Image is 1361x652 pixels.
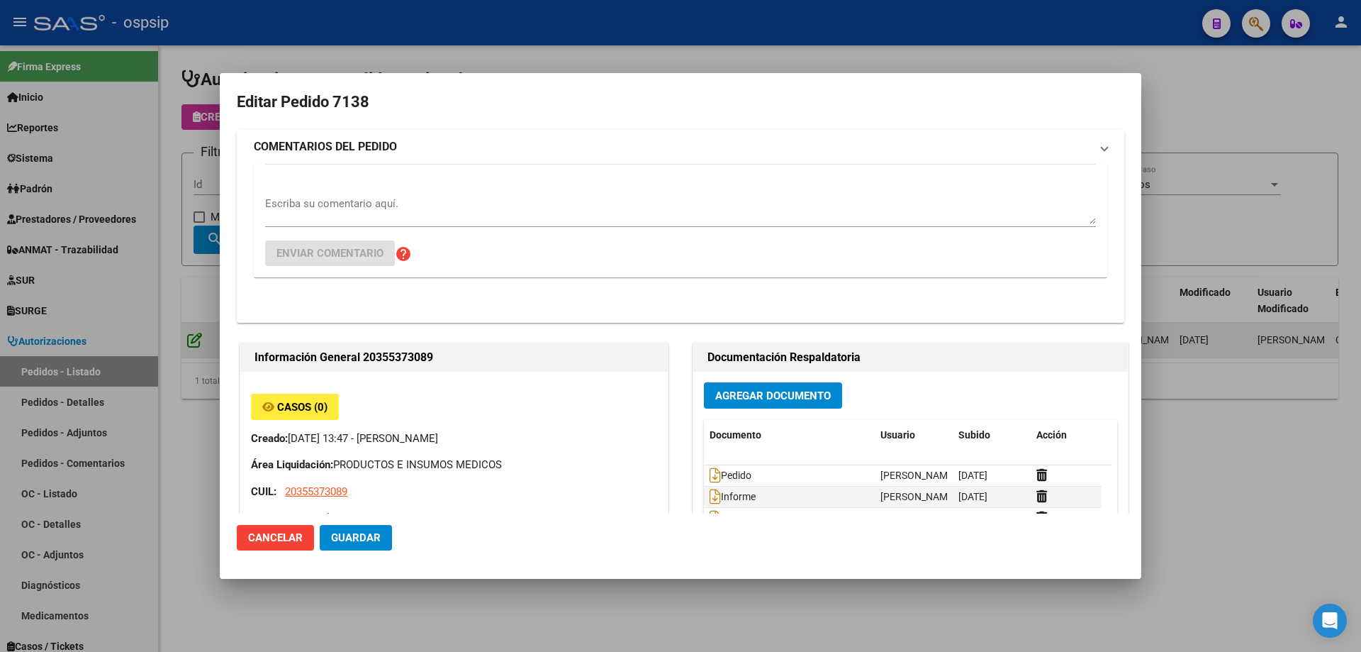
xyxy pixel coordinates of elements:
[710,512,756,524] span: Informe
[251,432,288,445] strong: Creado:
[331,531,381,544] span: Guardar
[251,485,276,498] strong: CUIL:
[704,420,875,451] datatable-header-cell: Documento
[395,245,412,263] mat-icon: help
[958,470,987,481] span: [DATE]
[276,247,383,260] span: Enviar comentario
[320,525,392,551] button: Guardar
[254,349,654,366] h2: Información General 20355373089
[237,525,314,551] button: Cancelar
[704,382,842,409] button: Agregar Documento
[880,512,956,524] span: [PERSON_NAME]
[1313,604,1347,638] div: Open Intercom Messenger
[248,531,303,544] span: Cancelar
[251,458,333,471] strong: Área Liquidación:
[251,510,657,526] p: Titular
[265,241,395,266] button: Enviar comentario
[237,89,1124,116] h2: Editar Pedido 7138
[958,491,987,502] span: [DATE]
[237,164,1124,322] div: COMENTARIOS DEL PEDIDO
[875,420,953,451] datatable-header-cell: Usuario
[277,401,327,414] span: Casos (0)
[1036,429,1067,441] span: Acción
[880,470,956,481] span: [PERSON_NAME]
[710,470,751,481] span: Pedido
[880,429,915,441] span: Usuario
[254,138,397,155] strong: COMENTARIOS DEL PEDIDO
[710,429,761,441] span: Documento
[710,491,756,502] span: Informe
[251,431,657,447] p: [DATE] 13:47 - [PERSON_NAME]
[958,512,987,524] span: [DATE]
[251,457,657,473] p: PRODUCTOS E INSUMOS MEDICOS
[715,389,831,402] span: Agregar Documento
[707,349,1114,366] h2: Documentación Respaldatoria
[285,485,347,498] span: 20355373089
[953,420,1031,451] datatable-header-cell: Subido
[958,429,990,441] span: Subido
[1031,420,1102,451] datatable-header-cell: Acción
[237,130,1124,164] mat-expansion-panel-header: COMENTARIOS DEL PEDIDO
[880,491,956,502] span: [PERSON_NAME]
[251,512,308,524] strong: Parentesco:
[251,394,339,420] button: Casos (0)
